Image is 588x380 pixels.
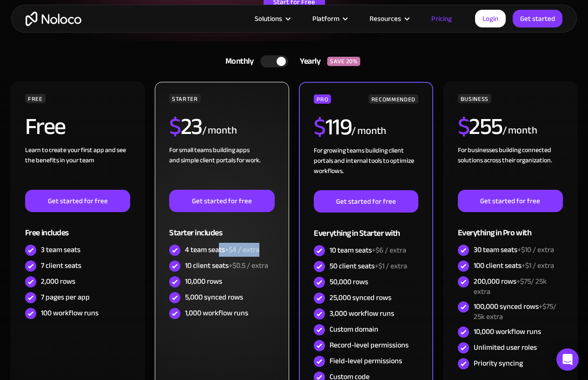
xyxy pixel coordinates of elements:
[243,13,301,25] div: Solutions
[327,57,360,66] div: SAVE 20%
[25,94,46,103] div: FREE
[474,274,547,299] span: +$75/ 25k extra
[301,13,358,25] div: Platform
[475,10,506,27] a: Login
[330,324,378,334] div: Custom domain
[169,212,274,242] div: Starter includes
[185,292,243,302] div: 5,000 synced rows
[25,145,130,190] div: Learn to create your first app and see the benefits in your team ‍
[513,10,562,27] a: Get started
[474,260,554,271] div: 100 client seats
[358,13,420,25] div: Resources
[458,212,563,242] div: Everything in Pro with
[41,292,90,302] div: 7 pages per app
[41,276,75,287] div: 2,000 rows
[370,13,401,25] div: Resources
[474,300,556,324] span: +$75/ 25k extra
[314,213,418,243] div: Everything in Starter with
[314,190,418,213] a: Get started for free
[229,259,268,273] span: +$0.5 / extra
[474,342,537,353] div: Unlimited user roles
[202,123,237,138] div: / month
[458,115,502,138] h2: 255
[474,358,523,368] div: Priority syncing
[369,94,418,104] div: RECOMMENDED
[25,212,130,242] div: Free includes
[185,260,268,271] div: 10 client seats
[458,145,563,190] div: For businesses building connected solutions across their organization. ‍
[314,105,325,149] span: $
[458,94,491,103] div: BUSINESS
[169,115,202,138] h2: 23
[502,123,537,138] div: / month
[185,308,248,318] div: 1,000 workflow runs
[185,245,259,255] div: 4 team seats
[351,124,386,139] div: / month
[474,245,554,255] div: 30 team seats
[330,293,391,303] div: 25,000 synced rows
[330,277,368,287] div: 50,000 rows
[330,308,394,319] div: 3,000 workflow runs
[330,261,407,271] div: 50 client seats
[372,243,406,257] span: +$6 / extra
[169,105,181,148] span: $
[41,260,81,271] div: 7 client seats
[474,276,563,297] div: 200,000 rows
[312,13,339,25] div: Platform
[330,245,406,255] div: 10 team seats
[314,146,418,190] div: For growing teams building client portals and internal tools to optimize workflows.
[556,348,579,371] div: Open Intercom Messenger
[420,13,463,25] a: Pricing
[255,13,282,25] div: Solutions
[185,276,222,287] div: 10,000 rows
[41,308,99,318] div: 100 workflow runs
[314,115,351,139] h2: 119
[225,243,259,257] span: +$4 / extra
[25,115,66,138] h2: Free
[330,356,402,366] div: Field-level permissions
[169,190,274,212] a: Get started for free
[169,145,274,190] div: For small teams building apps and simple client portals for work. ‍
[41,245,80,255] div: 3 team seats
[474,301,563,322] div: 100,000 synced rows
[25,190,130,212] a: Get started for free
[522,259,554,273] span: +$1 / extra
[288,54,327,68] div: Yearly
[26,12,81,26] a: home
[169,94,200,103] div: STARTER
[314,94,331,104] div: PRO
[474,327,541,337] div: 10,000 workflow runs
[517,243,554,257] span: +$10 / extra
[375,259,407,273] span: +$1 / extra
[458,190,563,212] a: Get started for free
[458,105,469,148] span: $
[330,340,409,350] div: Record-level permissions
[214,54,261,68] div: Monthly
